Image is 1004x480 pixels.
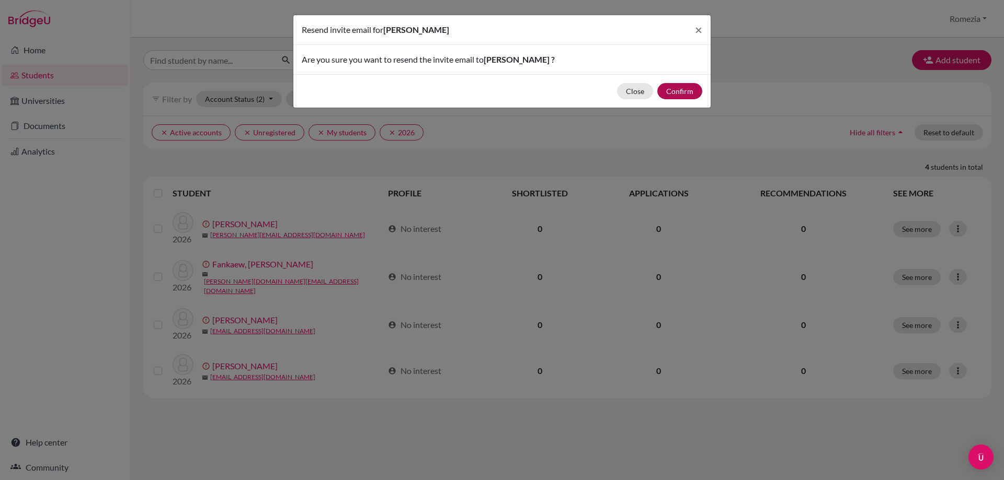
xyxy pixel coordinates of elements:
p: Are you sure you want to resend the invite email to [302,53,702,66]
span: [PERSON_NAME] ? [484,54,555,64]
button: Confirm [657,83,702,99]
div: Open Intercom Messenger [968,444,994,470]
button: Close [687,15,711,44]
span: Resend invite email for [302,25,383,34]
span: [PERSON_NAME] [383,25,449,34]
span: × [695,22,702,37]
button: Close [617,83,653,99]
